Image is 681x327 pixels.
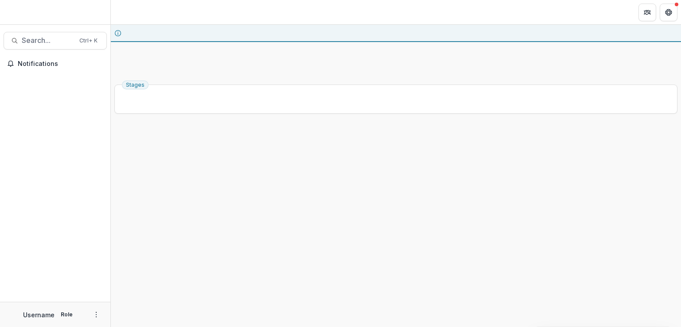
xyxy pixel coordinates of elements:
[58,311,75,319] p: Role
[660,4,677,21] button: Get Help
[23,310,55,319] p: Username
[22,36,74,45] span: Search...
[4,57,107,71] button: Notifications
[91,309,102,320] button: More
[4,32,107,50] button: Search...
[78,36,99,46] div: Ctrl + K
[126,82,145,88] span: Stages
[638,4,656,21] button: Partners
[18,60,103,68] span: Notifications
